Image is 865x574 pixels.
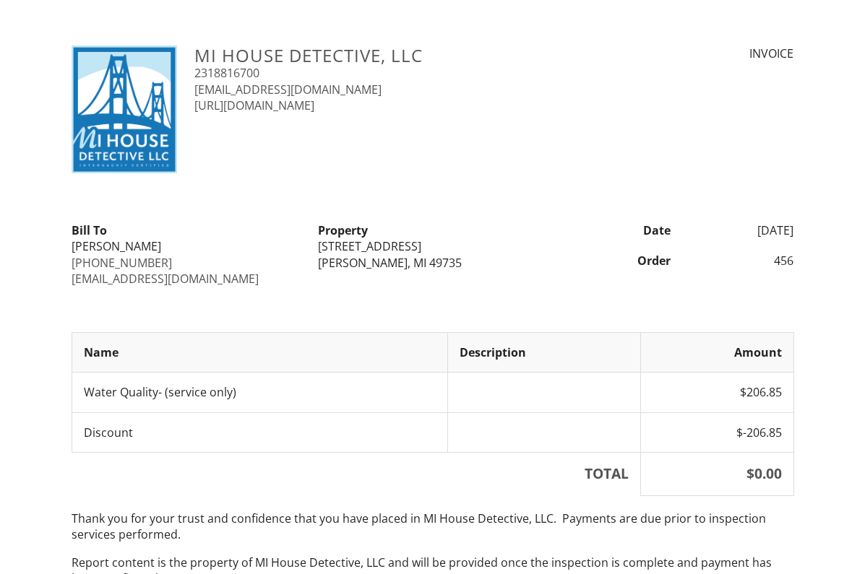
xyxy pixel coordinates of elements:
div: [DATE] [679,222,803,238]
div: Order [556,253,679,269]
th: $0.00 [641,452,793,495]
span: Discount [84,425,133,440]
a: 2318816700 [194,65,259,81]
div: Date [556,222,679,238]
strong: Bill To [72,222,107,238]
th: Amount [641,332,793,372]
td: $206.85 [641,373,793,412]
span: Water Quality- (service only) [84,384,236,400]
strong: Property [318,222,368,238]
td: $-206.85 [641,412,793,452]
div: 456 [679,253,803,269]
th: Description [448,332,641,372]
a: [EMAIL_ADDRESS][DOMAIN_NAME] [194,82,382,97]
img: MIHouseDetectiveLLC-logo.jpg [72,45,178,173]
div: INVOICE [626,45,793,61]
div: [STREET_ADDRESS] [318,238,547,254]
a: [URL][DOMAIN_NAME] [194,97,314,113]
h3: MI House Detective, LLC [194,45,608,65]
p: Thank you for your trust and confidence that you have placed in MI House Detective, LLC. Payments... [72,510,794,543]
div: [PERSON_NAME], MI 49735 [318,255,547,271]
a: [EMAIL_ADDRESS][DOMAIN_NAME] [72,271,259,287]
div: [PERSON_NAME] [72,238,301,254]
th: Name [72,332,448,372]
th: TOTAL [72,452,641,495]
a: [PHONE_NUMBER] [72,255,172,271]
